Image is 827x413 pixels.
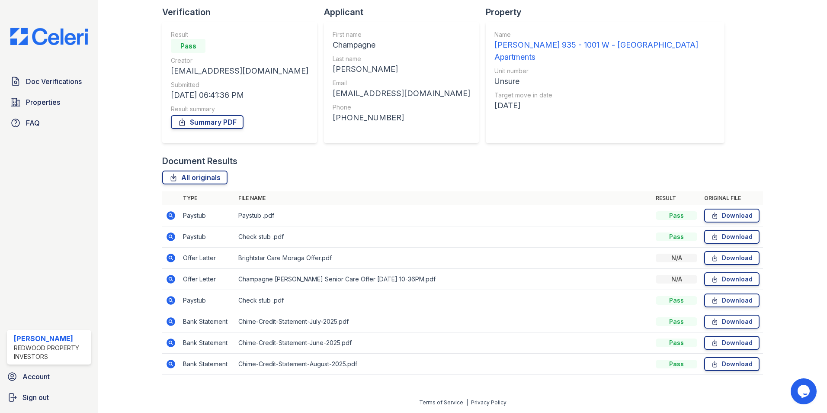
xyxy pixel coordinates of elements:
[466,399,468,406] div: |
[656,232,697,241] div: Pass
[656,275,697,284] div: N/A
[7,114,91,132] a: FAQ
[26,76,82,87] span: Doc Verifications
[333,63,470,75] div: [PERSON_NAME]
[14,344,88,361] div: Redwood Property Investors
[704,315,760,329] a: Download
[235,226,652,248] td: Check stub .pdf
[333,112,470,124] div: [PHONE_NUMBER]
[162,6,324,18] div: Verification
[180,226,235,248] td: Paystub
[180,290,235,311] td: Paystub
[235,332,652,354] td: Chime-Credit-Statement-June-2025.pdf
[704,357,760,371] a: Download
[235,311,652,332] td: Chime-Credit-Statement-July-2025.pdf
[171,65,308,77] div: [EMAIL_ADDRESS][DOMAIN_NAME]
[333,87,470,100] div: [EMAIL_ADDRESS][DOMAIN_NAME]
[494,91,716,100] div: Target move in date
[180,191,235,205] th: Type
[704,294,760,307] a: Download
[180,332,235,354] td: Bank Statement
[171,56,308,65] div: Creator
[180,248,235,269] td: Offer Letter
[3,28,95,45] img: CE_Logo_Blue-a8612792a0a2168367f1c8372b55b34899dd931a85d93a1a3d3e32e68fde9ad4.png
[494,39,716,63] div: [PERSON_NAME] 935 - 1001 W - [GEOGRAPHIC_DATA] Apartments
[235,191,652,205] th: File name
[333,79,470,87] div: Email
[180,205,235,226] td: Paystub
[333,30,470,39] div: First name
[704,272,760,286] a: Download
[419,399,463,406] a: Terms of Service
[704,251,760,265] a: Download
[656,254,697,262] div: N/A
[704,230,760,244] a: Download
[656,317,697,326] div: Pass
[494,75,716,87] div: Unsure
[171,81,308,89] div: Submitted
[235,205,652,226] td: Paystub .pdf
[656,296,697,305] div: Pass
[3,368,95,385] a: Account
[162,155,237,167] div: Document Results
[14,333,88,344] div: [PERSON_NAME]
[171,39,205,53] div: Pass
[324,6,486,18] div: Applicant
[486,6,731,18] div: Property
[333,55,470,63] div: Last name
[3,389,95,406] a: Sign out
[22,371,50,382] span: Account
[704,336,760,350] a: Download
[7,73,91,90] a: Doc Verifications
[171,115,244,129] a: Summary PDF
[656,360,697,368] div: Pass
[652,191,701,205] th: Result
[656,211,697,220] div: Pass
[704,209,760,223] a: Download
[494,100,716,112] div: [DATE]
[791,378,818,404] iframe: chat widget
[494,67,716,75] div: Unit number
[171,89,308,101] div: [DATE] 06:41:36 PM
[235,269,652,290] td: Champagne [PERSON_NAME] Senior Care Offer [DATE] 10-36PM.pdf
[171,30,308,39] div: Result
[26,118,40,128] span: FAQ
[235,248,652,269] td: Brightstar Care Moraga Offer.pdf
[656,339,697,347] div: Pass
[333,103,470,112] div: Phone
[235,354,652,375] td: Chime-Credit-Statement-August-2025.pdf
[26,97,60,107] span: Properties
[494,30,716,63] a: Name [PERSON_NAME] 935 - 1001 W - [GEOGRAPHIC_DATA] Apartments
[333,39,470,51] div: Champagne
[180,269,235,290] td: Offer Letter
[162,171,228,184] a: All originals
[7,94,91,111] a: Properties
[22,392,49,403] span: Sign out
[701,191,763,205] th: Original file
[235,290,652,311] td: Check stub .pdf
[494,30,716,39] div: Name
[171,105,308,113] div: Result summary
[471,399,506,406] a: Privacy Policy
[180,354,235,375] td: Bank Statement
[180,311,235,332] td: Bank Statement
